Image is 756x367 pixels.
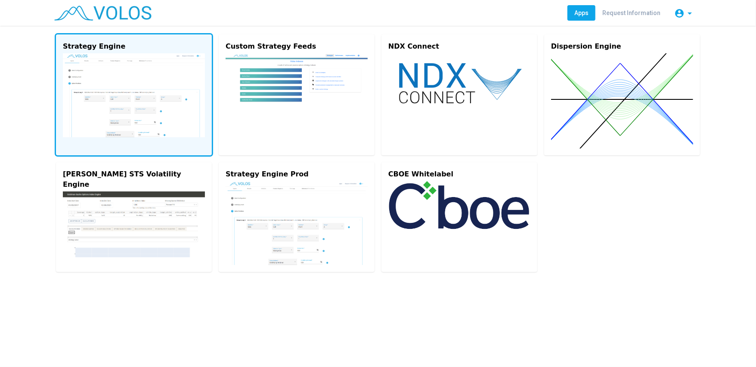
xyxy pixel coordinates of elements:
div: Strategy Engine [63,41,205,52]
mat-icon: arrow_drop_down [685,8,695,19]
a: Apps [567,5,595,21]
div: [PERSON_NAME] STS Volatility Engine [63,169,205,190]
img: custom.png [226,53,368,121]
div: CBOE Whitelabel [388,169,530,179]
img: strategy-engine.png [63,53,205,137]
div: NDX Connect [388,41,530,52]
mat-icon: account_circle [674,8,685,19]
img: cboe-logo.png [388,181,530,229]
span: Apps [574,9,589,16]
img: gs-engine.png [63,191,205,257]
div: Custom Strategy Feeds [226,41,368,52]
div: Strategy Engine Prod [226,169,368,179]
img: ndx-connect.svg [388,53,530,112]
a: Request Information [595,5,667,21]
img: strategy-engine.png [226,181,368,265]
span: Request Information [602,9,660,16]
div: Dispersion Engine [551,41,693,52]
img: dispersion.svg [551,53,693,148]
